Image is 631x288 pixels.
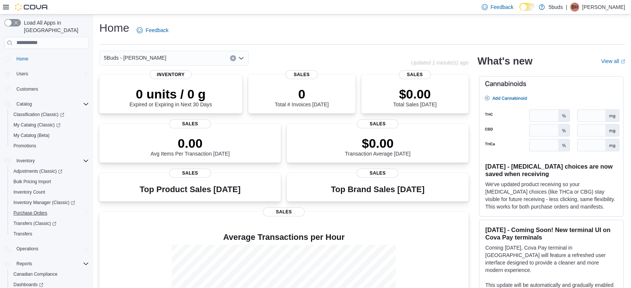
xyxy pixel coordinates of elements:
h1: Home [99,21,129,35]
span: Catalog [16,101,32,107]
a: Bulk Pricing Import [10,177,54,186]
span: My Catalog (Beta) [13,132,50,138]
button: Operations [13,244,41,253]
a: Inventory Manager (Classic) [10,198,78,207]
a: Home [13,54,31,63]
h3: Top Product Sales [DATE] [140,185,240,194]
span: Inventory Count [13,189,45,195]
span: Promotions [13,143,36,149]
button: Reports [13,259,35,268]
a: Feedback [134,23,171,38]
span: Transfers [13,231,32,237]
h4: Average Transactions per Hour [105,233,463,242]
div: Total Sales [DATE] [393,87,436,107]
span: Reports [16,261,32,267]
span: My Catalog (Classic) [13,122,60,128]
a: Adjustments (Classic) [7,166,92,176]
a: Customers [13,85,41,94]
span: Canadian Compliance [10,270,89,279]
span: 5Buds - [PERSON_NAME] [104,53,166,62]
button: Open list of options [238,55,244,61]
span: Inventory Manager (Classic) [13,200,75,206]
span: Feedback [146,26,168,34]
span: Sales [399,70,431,79]
span: Adjustments (Classic) [13,168,62,174]
p: | [566,3,567,12]
span: My Catalog (Classic) [10,120,89,129]
p: 0.00 [150,136,230,151]
span: Inventory [150,70,192,79]
a: My Catalog (Beta) [10,131,53,140]
button: Clear input [230,55,236,61]
button: Catalog [13,100,35,109]
button: Inventory Count [7,187,92,197]
h3: [DATE] - [MEDICAL_DATA] choices are now saved when receiving [485,163,617,178]
span: BH [572,3,578,12]
div: Transaction Average [DATE] [345,136,411,157]
span: Home [16,56,28,62]
button: Bulk Pricing Import [7,176,92,187]
span: Sales [357,169,398,178]
span: Bulk Pricing Import [10,177,89,186]
button: Promotions [7,141,92,151]
span: Sales [169,169,211,178]
span: Inventory [16,158,35,164]
div: Total # Invoices [DATE] [275,87,329,107]
a: Transfers (Classic) [7,218,92,229]
span: Home [13,54,89,63]
span: Sales [169,119,211,128]
a: Transfers (Classic) [10,219,59,228]
span: Feedback [491,3,513,11]
p: We've updated product receiving so your [MEDICAL_DATA] choices (like THCa or CBG) stay visible fo... [485,181,617,210]
h3: Top Brand Sales [DATE] [331,185,425,194]
button: Home [1,53,92,64]
button: Customers [1,84,92,94]
a: Inventory Count [10,188,48,197]
p: $0.00 [345,136,411,151]
a: Canadian Compliance [10,270,60,279]
h3: [DATE] - Coming Soon! New terminal UI on Cova Pay terminals [485,226,617,241]
span: Bulk Pricing Import [13,179,51,185]
a: Adjustments (Classic) [10,167,65,176]
img: Cova [15,3,49,11]
span: Classification (Classic) [10,110,89,119]
span: Transfers (Classic) [13,220,56,226]
span: Customers [16,86,38,92]
span: Purchase Orders [13,210,47,216]
div: Avg Items Per Transaction [DATE] [150,136,230,157]
a: View allExternal link [601,58,625,64]
span: Sales [263,207,305,216]
a: My Catalog (Classic) [10,120,63,129]
p: Coming [DATE], Cova Pay terminal in [GEOGRAPHIC_DATA] will feature a refreshed user interface des... [485,244,617,274]
span: Load All Apps in [GEOGRAPHIC_DATA] [21,19,89,34]
span: Dashboards [13,282,43,288]
span: Adjustments (Classic) [10,167,89,176]
svg: External link [621,59,625,64]
span: Inventory Count [10,188,89,197]
span: Customers [13,84,89,94]
a: Classification (Classic) [10,110,67,119]
p: 0 units / 0 g [130,87,212,101]
a: Inventory Manager (Classic) [7,197,92,208]
span: Transfers [10,229,89,238]
span: Purchase Orders [10,209,89,217]
p: Updated 1 minute(s) ago [411,60,468,66]
span: Sales [357,119,398,128]
span: Transfers (Classic) [10,219,89,228]
span: Reports [13,259,89,268]
span: Sales [286,70,318,79]
button: Catalog [1,99,92,109]
input: Dark Mode [519,3,535,11]
span: Inventory [13,156,89,165]
span: Operations [13,244,89,253]
span: Operations [16,246,38,252]
button: Users [13,69,31,78]
span: Catalog [13,100,89,109]
p: 0 [275,87,329,101]
button: Inventory [1,156,92,166]
button: My Catalog (Beta) [7,130,92,141]
p: $0.00 [393,87,436,101]
button: Reports [1,259,92,269]
span: Classification (Classic) [13,112,64,118]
